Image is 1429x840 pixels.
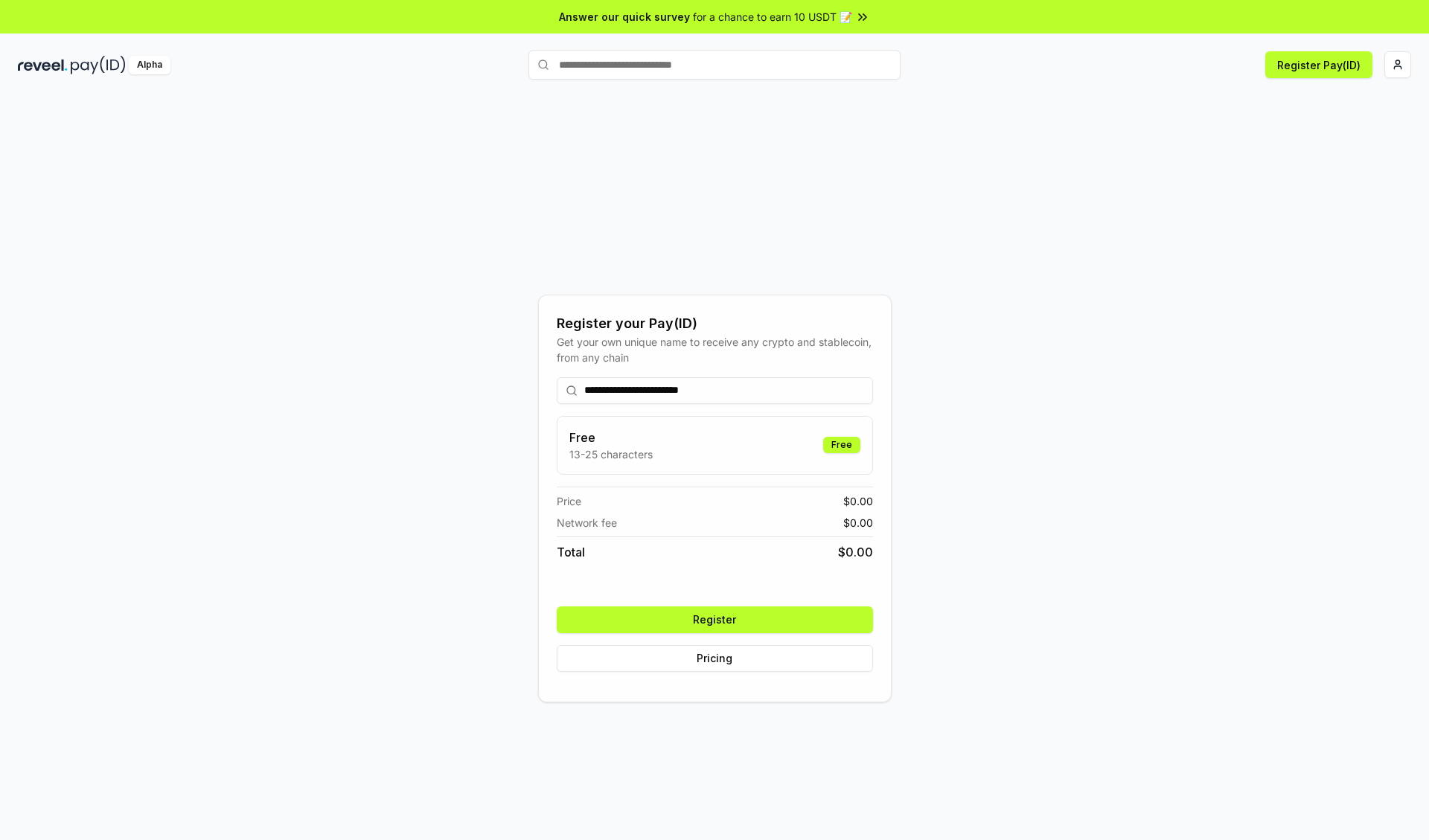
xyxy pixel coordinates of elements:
[557,493,581,509] span: Price
[823,437,860,453] div: Free
[843,515,873,530] span: $ 0.00
[693,9,852,25] span: for a chance to earn 10 USDT 📝
[569,429,653,446] h3: Free
[557,645,873,672] button: Pricing
[557,334,873,365] div: Get your own unique name to receive any crypto and stablecoin, from any chain
[557,515,617,530] span: Network fee
[569,446,653,462] p: 13-25 characters
[557,313,873,334] div: Register your Pay(ID)
[559,9,690,25] span: Answer our quick survey
[129,56,170,74] div: Alpha
[838,543,873,561] span: $ 0.00
[1265,51,1372,78] button: Register Pay(ID)
[557,606,873,633] button: Register
[557,543,585,561] span: Total
[843,493,873,509] span: $ 0.00
[71,56,126,74] img: pay_id
[18,56,68,74] img: reveel_dark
